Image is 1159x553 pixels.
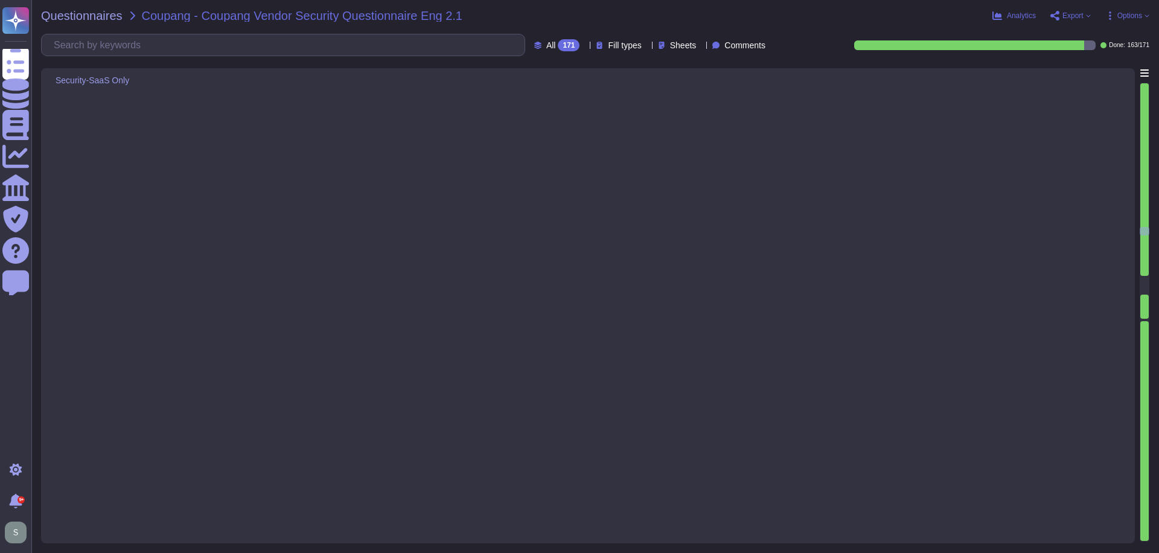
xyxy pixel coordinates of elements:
[18,496,25,503] div: 9+
[992,11,1036,21] button: Analytics
[1062,12,1084,19] span: Export
[1117,12,1142,19] span: Options
[41,10,123,22] span: Questionnaires
[724,41,765,50] span: Comments
[56,76,129,85] span: Security-SaaS Only
[1128,42,1149,48] span: 163 / 171
[142,10,462,22] span: Coupang - Coupang Vendor Security Questionnaire Eng 2.1
[558,39,579,51] div: 171
[2,519,35,546] button: user
[48,34,525,56] input: Search by keywords
[1007,12,1036,19] span: Analytics
[546,41,556,50] span: All
[670,41,697,50] span: Sheets
[608,41,641,50] span: Fill types
[1109,42,1125,48] span: Done:
[5,522,27,543] img: user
